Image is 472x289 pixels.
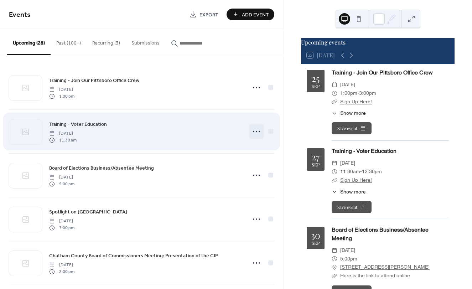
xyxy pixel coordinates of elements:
[332,201,372,213] button: Save event
[227,9,274,20] button: Add Event
[332,98,337,106] div: ​
[340,99,372,104] a: Sign Up Here!
[49,218,74,225] span: [DATE]
[126,29,165,54] button: Submissions
[242,11,269,19] span: Add Event
[49,87,74,93] span: [DATE]
[332,81,337,89] div: ​
[340,263,430,272] a: [STREET_ADDRESS][PERSON_NAME]
[332,263,337,272] div: ​
[332,255,337,263] div: ​
[312,152,320,161] div: 27
[49,137,77,143] span: 11:30 am
[332,109,366,117] button: ​Show more
[49,76,139,84] a: Training - Join Our Pittsboro Office Crew
[357,89,359,98] span: -
[332,272,337,280] div: ​
[199,11,218,19] span: Export
[49,121,107,128] span: Training - Voter Education
[362,167,382,176] span: 12:30pm
[301,38,455,47] div: Upcoming events
[87,29,126,54] button: Recurring (3)
[340,167,360,176] span: 11:30am
[49,208,127,216] span: Spotlight on [GEOGRAPHIC_DATA]
[332,109,337,117] div: ​
[49,268,74,275] span: 2:00 pm
[49,93,74,99] span: 1:00 pm
[332,176,337,185] div: ​
[332,159,337,167] div: ​
[340,159,355,167] span: [DATE]
[49,120,107,128] a: Training - Voter Education
[51,29,87,54] button: Past (100+)
[332,148,396,154] a: Training - Voter Education
[340,188,366,196] span: Show more
[184,9,224,20] a: Export
[49,174,74,181] span: [DATE]
[49,252,218,260] a: Chatham County Board of Commissioners Meeting: Presentation of the CIP
[360,167,362,176] span: -
[49,225,74,231] span: 7:00 pm
[340,109,366,117] span: Show more
[340,177,372,183] a: Sign Up Here!
[359,89,376,98] span: 3:00pm
[49,77,139,84] span: Training - Join Our Pittsboro Office Crew
[332,226,429,242] a: Board of Elections Business/Absentee Meeting
[332,69,433,76] a: Training - Join Our Pittsboro Office Crew
[332,89,337,98] div: ​
[340,246,355,255] span: [DATE]
[332,188,366,196] button: ​Show more
[312,162,320,167] div: Sep
[340,89,357,98] span: 1:00pm
[49,252,218,260] span: Chatham County Board of Commissioners Meeting: Presentation of the CIP
[9,8,31,22] span: Events
[312,74,320,83] div: 25
[340,255,357,263] span: 5:00pm
[332,246,337,255] div: ​
[49,130,77,137] span: [DATE]
[49,262,74,268] span: [DATE]
[312,241,320,246] div: Sep
[312,84,320,89] div: Sep
[332,188,337,196] div: ​
[332,167,337,176] div: ​
[340,81,355,89] span: [DATE]
[49,208,127,216] a: Spotlight on [GEOGRAPHIC_DATA]
[49,164,154,172] a: Board of Elections Business/Absentee Meeting
[7,29,51,55] button: Upcoming (28)
[332,122,372,134] button: Save event
[340,273,410,278] a: Here is the link to attend online
[311,231,320,239] div: 30
[49,181,74,187] span: 5:00 pm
